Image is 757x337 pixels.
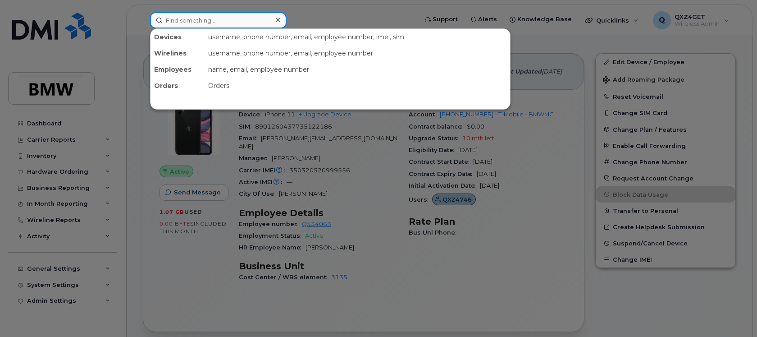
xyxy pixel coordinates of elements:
[205,61,510,78] div: name, email, employee number
[150,45,205,61] div: Wirelines
[205,45,510,61] div: username, phone number, email, employee number
[150,29,205,45] div: Devices
[718,298,750,330] iframe: Messenger Launcher
[150,61,205,78] div: Employees
[205,29,510,45] div: username, phone number, email, employee number, imei, sim
[205,78,510,94] div: Orders
[150,78,205,94] div: Orders
[150,12,287,28] input: Find something...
